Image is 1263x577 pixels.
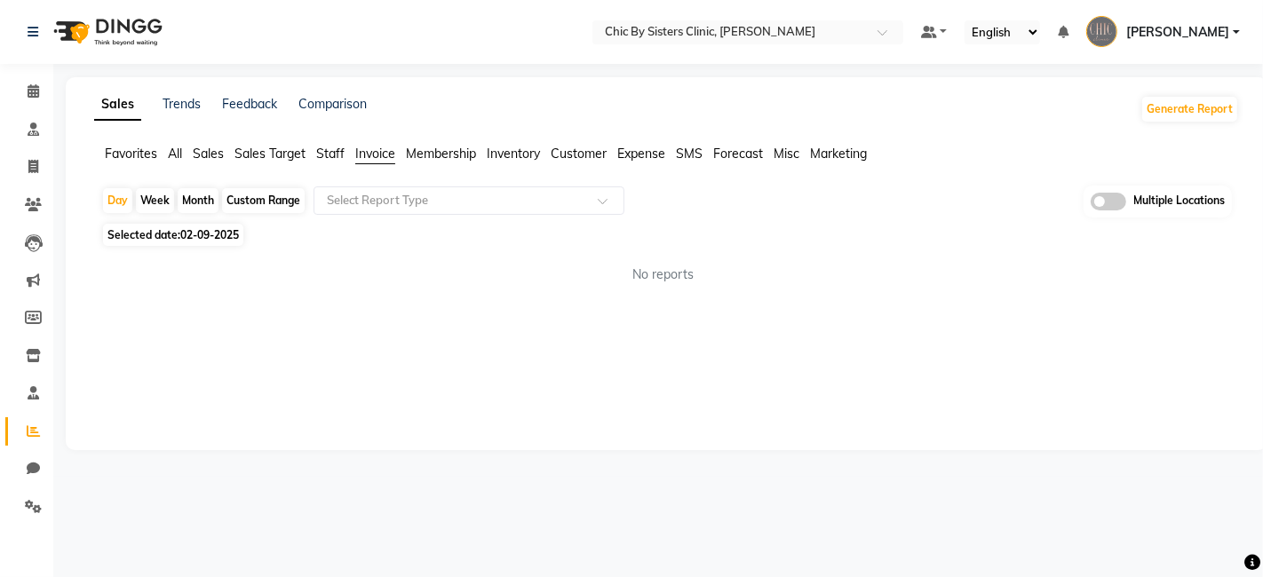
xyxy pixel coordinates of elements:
[222,188,305,213] div: Custom Range
[617,146,665,162] span: Expense
[1133,193,1225,210] span: Multiple Locations
[406,146,476,162] span: Membership
[355,146,395,162] span: Invoice
[551,146,607,162] span: Customer
[810,146,867,162] span: Marketing
[178,188,218,213] div: Month
[94,89,141,121] a: Sales
[168,146,182,162] span: All
[103,224,243,246] span: Selected date:
[713,146,763,162] span: Forecast
[136,188,174,213] div: Week
[103,188,132,213] div: Day
[487,146,540,162] span: Inventory
[105,146,157,162] span: Favorites
[234,146,306,162] span: Sales Target
[1142,97,1237,122] button: Generate Report
[1086,16,1117,47] img: EILISH FOX
[298,96,367,112] a: Comparison
[774,146,799,162] span: Misc
[193,146,224,162] span: Sales
[222,96,277,112] a: Feedback
[1126,23,1229,42] span: [PERSON_NAME]
[163,96,201,112] a: Trends
[180,228,239,241] span: 02-09-2025
[45,7,167,57] img: logo
[676,146,703,162] span: SMS
[632,265,694,284] span: No reports
[316,146,345,162] span: Staff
